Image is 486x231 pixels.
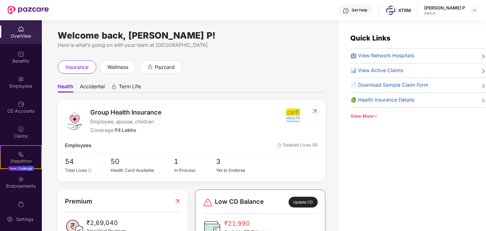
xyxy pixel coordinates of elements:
img: svg+xml;base64,PHN2ZyBpZD0iTXlfT3JkZXJzIiBkYXRhLW5hbWU9Ik15IE9yZGVycyIgeG1sbnM9Imh0dHA6Ly93d3cudz... [18,201,24,207]
span: 3 [216,156,259,167]
div: Yet to Endorse [216,167,259,174]
img: svg+xml;base64,PHN2ZyBpZD0iRW5kb3JzZW1lbnRzIiB4bWxucz0iaHR0cDovL3d3dy53My5vcmcvMjAwMC9zdmciIHdpZH... [18,176,24,182]
img: New Pazcare Logo [8,6,49,14]
div: Update CD [289,197,318,208]
span: Group Health Insurance [90,108,162,117]
span: right [481,83,486,89]
div: XTRM [398,7,411,13]
div: Stepathon [1,158,41,164]
div: Health Card Available [111,167,174,174]
div: Here is what’s going on with your team at [GEOGRAPHIC_DATA] [58,41,325,49]
span: 54 [65,156,97,167]
span: right [481,53,486,60]
span: wellness [107,63,128,71]
div: Get Help [352,8,367,13]
img: svg+xml;base64,PHN2ZyBpZD0iU2V0dGluZy0yMHgyMCIgeG1sbnM9Imh0dHA6Ly93d3cudzMub3JnLzIwMDAvc3ZnIiB3aW... [7,216,13,222]
span: 50 [111,156,174,167]
img: svg+xml;base64,PHN2ZyBpZD0iSG9tZSIgeG1sbnM9Imh0dHA6Ly93d3cudzMub3JnLzIwMDAvc3ZnIiB3aWR0aD0iMjAiIG... [18,26,24,32]
div: New Challenge [8,166,34,171]
img: svg+xml;base64,PHN2ZyBpZD0iQ0RfQWNjb3VudHMiIGRhdGEtbmFtZT0iQ0QgQWNjb3VudHMiIHhtbG5zPSJodHRwOi8vd3... [18,101,24,107]
div: [PERSON_NAME] P [424,5,465,11]
span: ₹21,990 [224,219,268,228]
img: svg+xml;base64,PHN2ZyBpZD0iRW1wbG95ZWVzIiB4bWxucz0iaHR0cDovL3d3dy53My5vcmcvMjAwMC9zdmciIHdpZHRoPS... [18,76,24,82]
span: 🍏 Health Insurance Details [351,96,415,104]
span: Deleted Lives (8) [278,142,318,150]
span: Employees [65,142,92,150]
span: 📄 Download Sample Claim Form [351,81,429,89]
img: svg+xml;base64,PHN2ZyBpZD0iSGVscC0zMngzMiIgeG1sbnM9Imh0dHA6Ly93d3cudzMub3JnLzIwMDAvc3ZnIiB3aWR0aD... [343,8,349,14]
img: RedirectIcon [311,108,318,115]
img: svg+xml;base64,PHN2ZyB4bWxucz0iaHR0cDovL3d3dy53My5vcmcvMjAwMC9zdmciIHdpZHRoPSIyMSIgaGVpZ2h0PSIyMC... [18,151,24,157]
img: svg+xml;base64,PHN2ZyBpZD0iQmVuZWZpdHMiIHhtbG5zPSJodHRwOi8vd3d3LnczLm9yZy8yMDAwL3N2ZyIgd2lkdGg9Ij... [18,51,24,57]
span: pazcard [155,63,175,71]
span: 📊 View Active Claims [351,67,404,75]
img: svg+xml;base64,PHN2ZyBpZD0iRHJvcGRvd24tMzJ4MzIiIHhtbG5zPSJodHRwOi8vd3d3LnczLm9yZy8yMDAwL3N2ZyIgd2... [472,8,477,13]
span: Total Lives [65,168,87,173]
span: ₹2,69,040 [86,218,126,228]
span: Term Life [119,83,141,92]
img: svg+xml;base64,PHN2ZyBpZD0iQ2xhaW0iIHhtbG5zPSJodHRwOi8vd3d3LnczLm9yZy8yMDAwL3N2ZyIgd2lkdGg9IjIwIi... [18,126,24,132]
img: RedirectIcon [174,197,181,206]
div: Welcome back, [PERSON_NAME] P! [58,33,325,38]
div: animation [111,84,117,90]
div: In Process [174,167,216,174]
span: Low CD Balance [215,197,264,208]
div: Coverage: [90,127,162,134]
span: right [481,97,486,104]
div: Settings [14,216,35,222]
img: deleteIcon [278,143,282,147]
div: View More [351,113,486,120]
span: Premium [65,197,92,206]
span: Health [58,83,74,92]
img: logo [65,111,84,130]
span: ₹4 Lakhs [115,127,137,133]
span: 🏥 View Network Hospitals [351,52,414,60]
span: down [374,114,378,118]
div: animation [147,64,153,70]
img: svg+xml;base64,PHN2ZyBpZD0iRGFuZ2VyLTMyeDMyIiB4bWxucz0iaHR0cDovL3d3dy53My5vcmcvMjAwMC9zdmciIHdpZH... [203,197,213,208]
span: info-circle [88,169,92,172]
img: xtrm-logo.png [386,6,395,15]
span: Quick Links [351,34,391,42]
span: 1 [174,156,216,167]
div: Admin [424,11,465,16]
span: insurance [66,63,88,71]
img: insurerIcon [281,108,305,123]
span: right [481,68,486,75]
span: Employee, spouse, children [90,118,162,126]
span: Accidental [80,83,105,92]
